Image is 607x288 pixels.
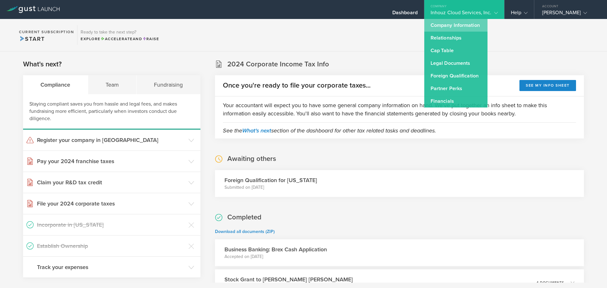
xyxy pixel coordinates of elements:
h3: Ready to take the next step? [81,30,159,34]
h2: Completed [227,213,261,222]
div: Team [88,75,137,94]
h2: 2024 Corporate Income Tax Info [227,60,329,69]
div: Staying compliant saves you from hassle and legal fees, and makes fundraising more efficient, par... [23,94,200,130]
h3: File your 2024 corporate taxes [37,199,185,208]
iframe: Chat Widget [575,258,607,288]
span: Accelerate [101,37,133,41]
div: Fundraising [137,75,200,94]
p: Your accountant will expect you to have some general company information on hand. We've put toget... [223,101,576,118]
div: Inhouz Cloud Services, Inc. [431,9,498,19]
h3: Claim your R&D tax credit [37,178,185,187]
div: Explore [81,36,159,42]
a: What's next [242,127,271,134]
h3: Pay your 2024 franchise taxes [37,157,185,165]
h3: Track your expenses [37,263,185,271]
span: and [101,37,143,41]
h3: Establish Ownership [37,242,185,250]
p: Submitted on [DATE] [224,184,317,191]
p: 4 documents [536,281,564,285]
h2: What's next? [23,60,62,69]
button: See my info sheet [519,80,576,91]
h2: Awaiting others [227,154,276,163]
em: See the section of the dashboard for other tax related tasks and deadlines. [223,127,436,134]
a: Download all documents (ZIP) [215,229,275,234]
h2: Once you're ready to file your corporate taxes... [223,81,371,90]
div: Dashboard [392,9,418,19]
h3: Incorporate in [US_STATE] [37,221,185,229]
h2: Current Subscription [19,30,74,34]
div: Ready to take the next step?ExploreAccelerateandRaise [77,25,162,45]
h3: Stock Grant to [PERSON_NAME] [PERSON_NAME] [224,275,353,284]
div: [PERSON_NAME] [542,9,596,19]
p: Accepted on [DATE] [224,254,327,260]
span: Start [19,35,45,42]
div: Help [511,9,528,19]
h3: Foreign Qualification for [US_STATE] [224,176,317,184]
h3: Register your company in [GEOGRAPHIC_DATA] [37,136,185,144]
h3: Business Banking: Brex Cash Application [224,245,327,254]
span: Raise [142,37,159,41]
div: Compliance [23,75,88,94]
